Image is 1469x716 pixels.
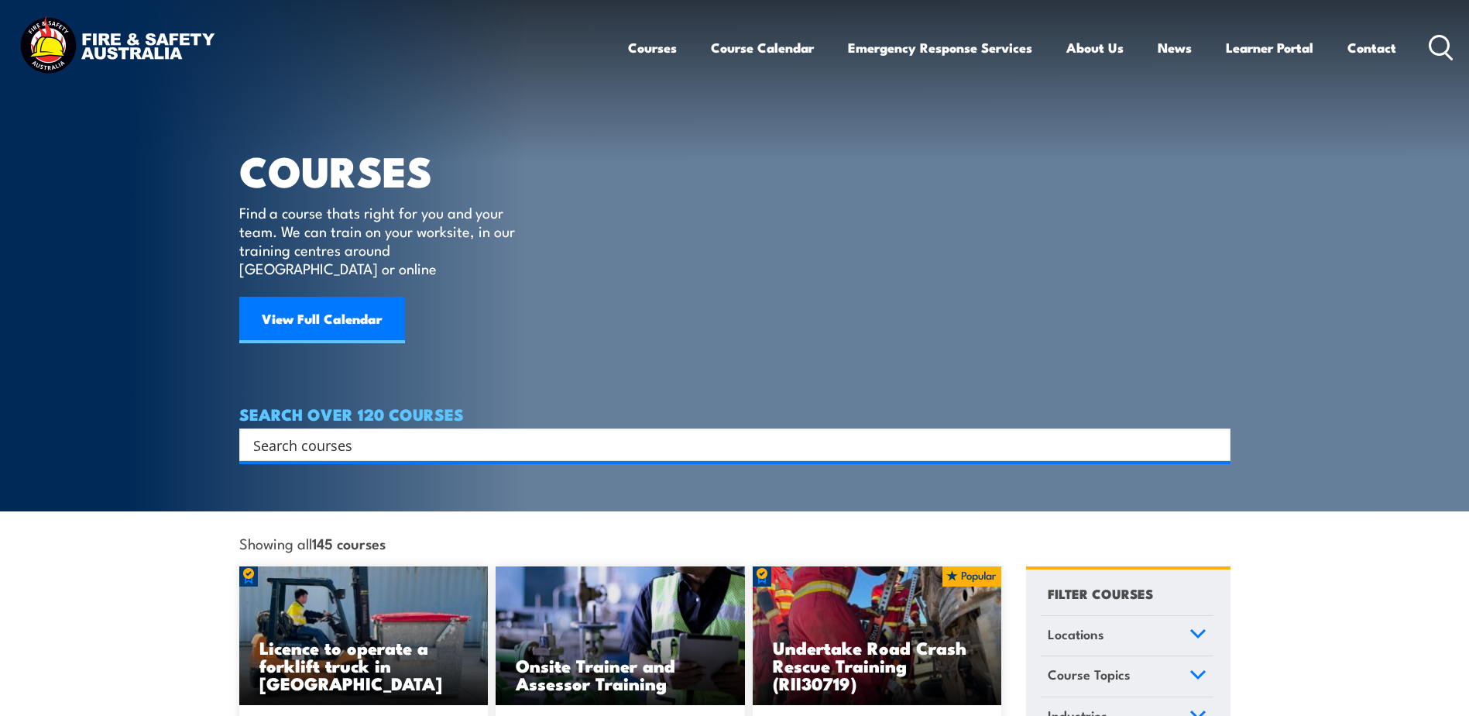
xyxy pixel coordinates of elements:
h4: FILTER COURSES [1048,583,1153,604]
form: Search form [256,434,1200,456]
a: News [1158,27,1192,68]
button: Search magnifier button [1203,434,1225,456]
h3: Onsite Trainer and Assessor Training [516,656,725,692]
a: Undertake Road Crash Rescue Training (RII30719) [753,566,1002,706]
a: Licence to operate a forklift truck in [GEOGRAPHIC_DATA] [239,566,489,706]
img: Safety For Leaders [496,566,745,706]
a: Course Calendar [711,27,814,68]
span: Locations [1048,624,1104,645]
h1: COURSES [239,152,537,188]
a: Courses [628,27,677,68]
a: Course Topics [1041,656,1213,697]
a: Emergency Response Services [848,27,1032,68]
p: Find a course thats right for you and your team. We can train on your worksite, in our training c... [239,203,522,277]
a: Onsite Trainer and Assessor Training [496,566,745,706]
a: View Full Calendar [239,297,405,343]
a: Learner Portal [1226,27,1313,68]
h3: Undertake Road Crash Rescue Training (RII30719) [773,639,982,692]
strong: 145 courses [312,532,386,553]
img: Road Crash Rescue Training [753,566,1002,706]
a: Locations [1041,616,1213,656]
img: Licence to operate a forklift truck Training [239,566,489,706]
a: Contact [1347,27,1396,68]
h4: SEARCH OVER 120 COURSES [239,405,1230,422]
a: About Us [1066,27,1124,68]
span: Course Topics [1048,664,1131,685]
input: Search input [253,433,1196,456]
span: Showing all [239,535,386,551]
h3: Licence to operate a forklift truck in [GEOGRAPHIC_DATA] [259,639,469,692]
